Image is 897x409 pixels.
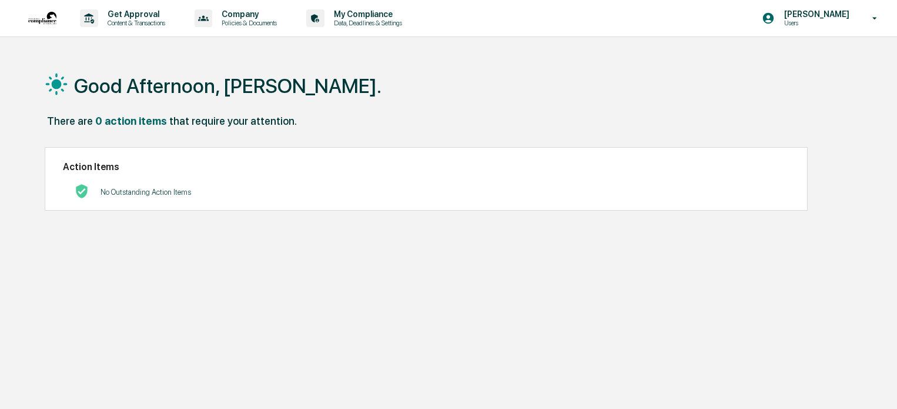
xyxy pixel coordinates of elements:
p: Users [775,19,855,27]
p: [PERSON_NAME] [775,9,855,19]
div: There are [47,115,93,127]
p: My Compliance [324,9,408,19]
p: Data, Deadlines & Settings [324,19,408,27]
p: Company [212,9,283,19]
p: Get Approval [98,9,171,19]
div: that require your attention. [169,115,297,127]
p: Content & Transactions [98,19,171,27]
h2: Action Items [63,161,789,172]
div: 0 action items [95,115,167,127]
h1: Good Afternoon, [PERSON_NAME]. [74,74,381,98]
p: No Outstanding Action Items [101,188,191,197]
img: No Actions logo [75,184,89,198]
img: logo [28,12,56,25]
p: Policies & Documents [212,19,283,27]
